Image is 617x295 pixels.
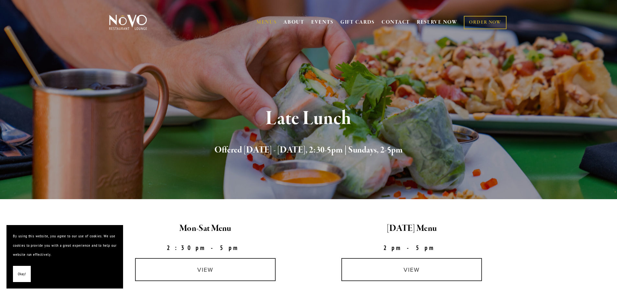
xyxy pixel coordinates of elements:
[340,16,375,28] a: GIFT CARDS
[257,19,277,26] a: MENUS
[18,269,26,279] span: Okay!
[6,225,123,289] section: Cookie banner
[383,244,440,252] strong: 2pm-5pm
[120,108,497,129] h1: Late Lunch
[108,222,303,235] h2: Mon-Sat Menu
[417,16,458,28] a: RESERVE NOW
[120,143,497,157] h2: Offered [DATE] - [DATE], 2:30-5pm | Sundays, 2-5pm
[382,16,410,28] a: CONTACT
[283,19,304,26] a: ABOUT
[13,232,117,259] p: By using this website, you agree to our use of cookies. We use cookies to provide you with a grea...
[341,258,482,281] a: view
[13,266,31,282] button: Okay!
[464,16,506,29] a: ORDER NOW
[311,19,334,26] a: EVENTS
[108,14,148,30] img: Novo Restaurant &amp; Lounge
[135,258,276,281] a: view
[314,222,509,235] h2: [DATE] Menu
[167,244,244,252] strong: 2:30pm-5pm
